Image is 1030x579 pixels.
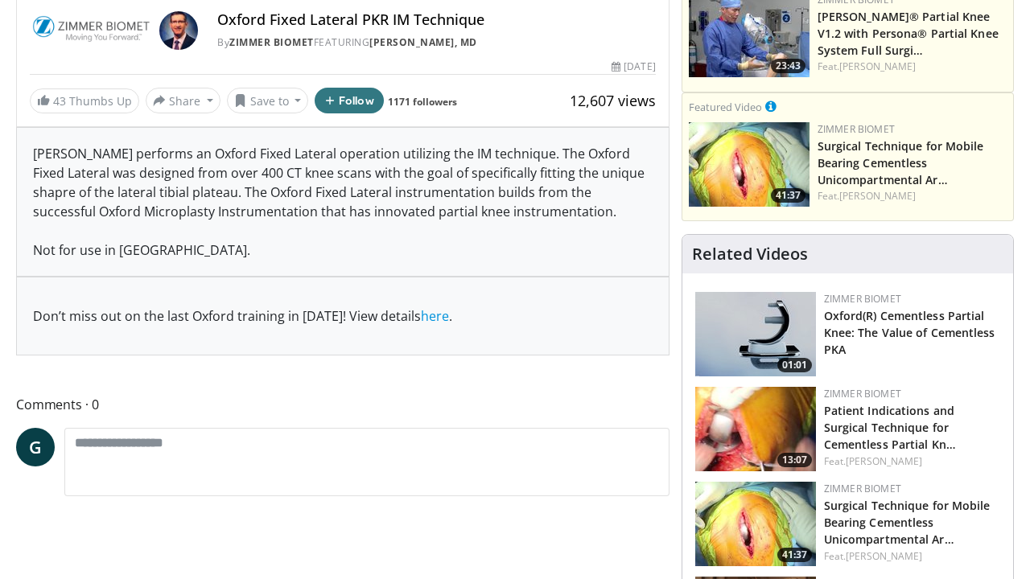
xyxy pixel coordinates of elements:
[217,35,655,50] div: By FEATURING
[146,88,220,113] button: Share
[839,189,916,203] a: [PERSON_NAME]
[777,453,812,467] span: 13:07
[818,9,999,58] a: [PERSON_NAME]® Partial Knee V1.2 with Persona® Partial Knee System Full Surgi…
[33,306,653,326] p: Don’t miss out on the last Oxford training in [DATE]! View details .
[16,394,669,415] span: Comments 0
[369,35,477,49] a: [PERSON_NAME], MD
[315,88,384,113] button: Follow
[30,88,139,113] a: 43 Thumbs Up
[824,403,956,452] a: Patient Indications and Surgical Technique for Cementless Partial Kn…
[570,91,656,110] span: 12,607 views
[695,292,816,376] img: 7a1c75c5-1041-4af4-811f-6619572dbb89.150x105_q85_crop-smart_upscale.jpg
[818,189,1007,203] div: Feat.
[421,307,449,325] a: here
[689,100,762,114] small: Featured Video
[818,60,1007,74] div: Feat.
[824,387,901,400] a: Zimmer Biomet
[824,482,901,495] a: Zimmer Biomet
[846,549,922,563] a: [PERSON_NAME]
[227,88,309,113] button: Save to
[695,482,816,566] a: 41:37
[695,482,816,566] img: 827ba7c0-d001-4ae6-9e1c-6d4d4016a445.150x105_q85_crop-smart_upscale.jpg
[689,122,810,207] img: 827ba7c0-d001-4ae6-9e1c-6d4d4016a445.150x105_q85_crop-smart_upscale.jpg
[30,11,153,50] img: Zimmer Biomet
[17,128,669,276] div: [PERSON_NAME] performs an Oxford Fixed Lateral operation utilizing the IM technique. The Oxford F...
[388,95,457,109] a: 1171 followers
[612,60,655,74] div: [DATE]
[824,292,901,306] a: Zimmer Biomet
[229,35,314,49] a: Zimmer Biomet
[824,308,995,357] a: Oxford(R) Cementless Partial Knee: The Value of Cementless PKA
[692,244,808,264] h4: Related Videos
[689,122,810,207] a: 41:37
[771,188,805,203] span: 41:37
[771,59,805,73] span: 23:43
[818,122,895,136] a: Zimmer Biomet
[777,358,812,372] span: 01:01
[695,292,816,376] a: 01:01
[53,93,66,109] span: 43
[839,60,916,73] a: [PERSON_NAME]
[777,548,812,562] span: 41:37
[824,549,1000,564] div: Feat.
[159,11,198,50] img: Avatar
[16,428,55,466] a: G
[695,387,816,471] img: 3efde6b3-4cc2-4370-89c9-d2e13bff7c5c.150x105_q85_crop-smart_upscale.jpg
[846,454,922,468] a: [PERSON_NAME]
[824,454,1000,469] div: Feat.
[818,138,984,187] a: Surgical Technique for Mobile Bearing Cementless Unicompartmental Ar…
[217,11,655,29] h4: Oxford Fixed Lateral PKR IM Technique
[824,498,991,547] a: Surgical Technique for Mobile Bearing Cementless Unicompartmental Ar…
[695,387,816,471] a: 13:07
